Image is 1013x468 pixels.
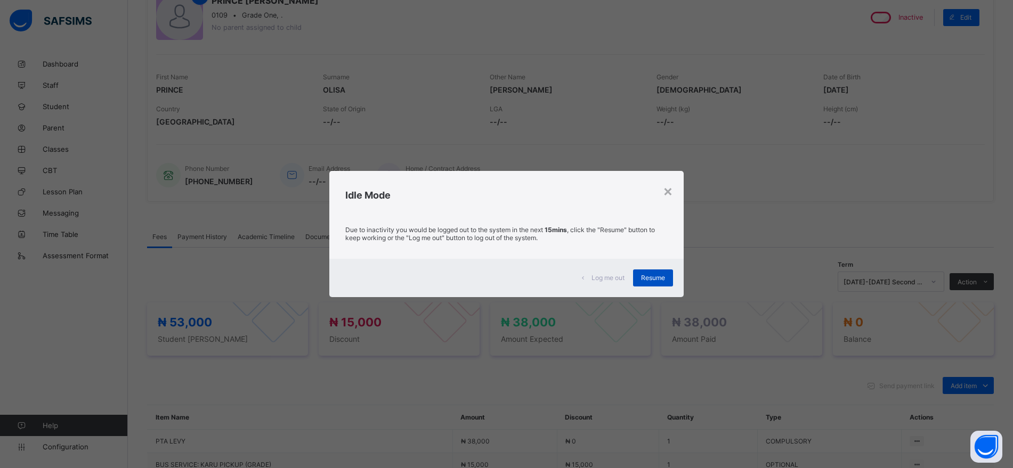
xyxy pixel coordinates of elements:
[663,182,673,200] div: ×
[591,274,625,282] span: Log me out
[345,190,668,201] h2: Idle Mode
[970,431,1002,463] button: Open asap
[641,274,665,282] span: Resume
[345,226,668,242] p: Due to inactivity you would be logged out to the system in the next , click the "Resume" button t...
[545,226,567,234] strong: 15mins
